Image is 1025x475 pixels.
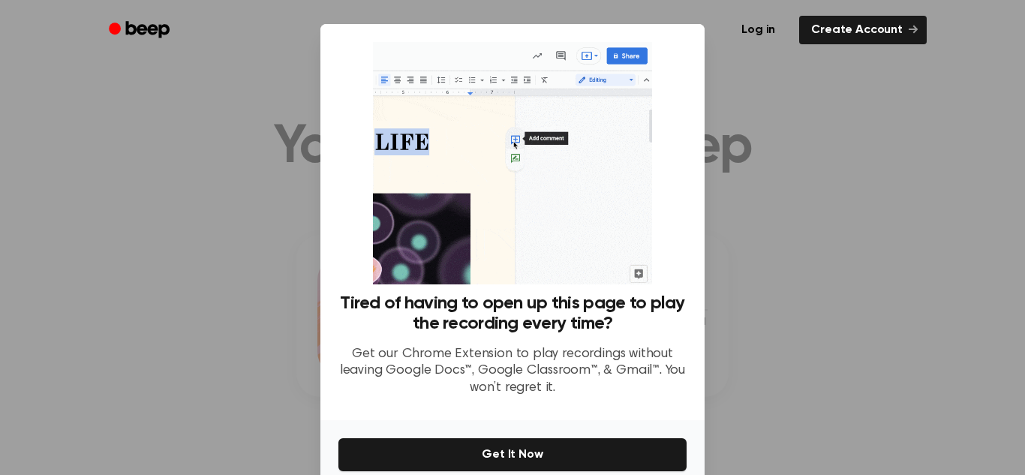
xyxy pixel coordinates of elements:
p: Get our Chrome Extension to play recordings without leaving Google Docs™, Google Classroom™, & Gm... [338,346,687,397]
a: Beep [98,16,183,45]
a: Create Account [799,16,927,44]
a: Log in [726,13,790,47]
button: Get It Now [338,438,687,471]
img: Beep extension in action [373,42,651,284]
h3: Tired of having to open up this page to play the recording every time? [338,293,687,334]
